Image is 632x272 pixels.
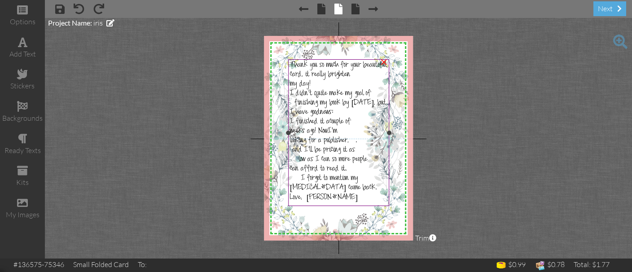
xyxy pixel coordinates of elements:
span: I didn’t quite make my goal of finishing my book by [DATE], but I have good [290,89,386,118]
td: Small Folded Card [69,259,133,271]
span: can afford to read it. [290,165,347,174]
span: Trim [415,233,436,243]
span: looking for a publisher, . and I’ll be pricing it as [290,136,384,155]
div: next [593,1,626,16]
td: #136575-75346 [9,259,69,271]
span: Thank you so much for your beautiful card, it really brighten [290,61,386,80]
span: I forgot to mention my [MEDICAL_DATA] came back. [290,174,377,193]
img: points-icon.png [496,260,507,271]
span: Love, [PERSON_NAME] [290,193,358,203]
span: low as I can so more people [299,155,367,165]
span: I’m [328,127,337,136]
span: weeks ago! Now [290,127,328,136]
span: my day! [290,80,311,89]
span: To: [138,260,147,269]
div: Total: $1.77 [574,259,610,270]
td: $0.99 [491,259,530,272]
div: × [377,54,391,68]
td: $0.78 [530,259,569,272]
img: expense-icon.png [535,260,546,271]
span: couple of [329,118,351,127]
span: iris [93,18,103,27]
span: Project Name: [48,18,92,27]
span: I finished it a [290,118,329,127]
span: news: [320,108,334,118]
